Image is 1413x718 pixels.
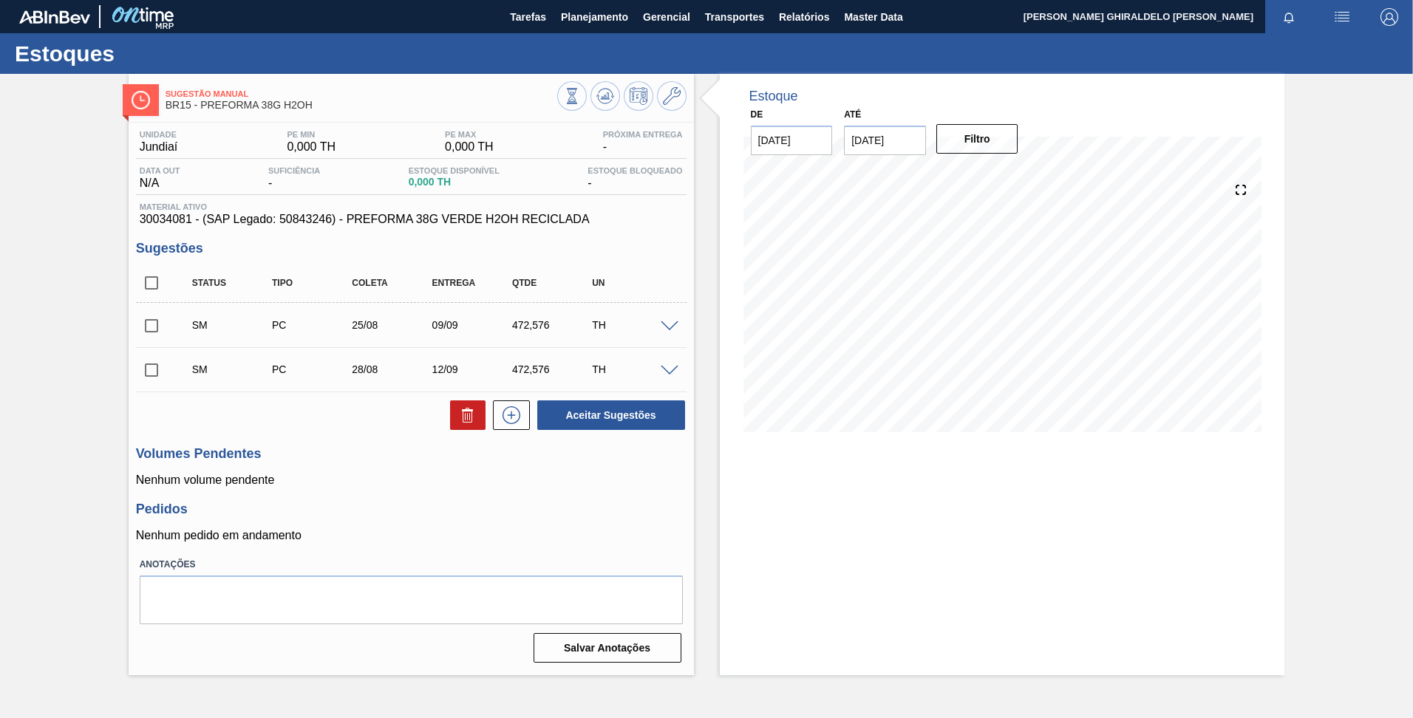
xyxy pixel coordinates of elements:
div: Pedido de Compra [268,363,358,375]
div: - [599,130,687,154]
div: - [584,166,686,190]
span: Unidade [140,130,178,139]
span: 0,000 TH [287,140,336,154]
div: 28/08/2025 [348,363,437,375]
div: TH [588,363,678,375]
span: Sugestão Manual [166,89,557,98]
div: 472,576 [508,363,598,375]
div: 25/08/2025 [348,319,437,331]
h3: Sugestões [136,241,687,256]
div: Entrega [429,278,518,288]
div: Nova sugestão [486,400,530,430]
p: Nenhum volume pendente [136,473,687,487]
input: dd/mm/yyyy [751,126,833,155]
span: Transportes [705,8,764,26]
div: Status [188,278,278,288]
span: Gerencial [643,8,690,26]
span: Material ativo [140,202,683,211]
span: Jundiaí [140,140,178,154]
label: De [751,109,763,120]
div: 12/09/2025 [429,363,518,375]
h3: Volumes Pendentes [136,446,687,462]
div: Excluir Sugestões [443,400,486,430]
span: 0,000 TH [409,177,500,188]
span: Tarefas [510,8,546,26]
div: TH [588,319,678,331]
div: Estoque [749,89,798,104]
p: Nenhum pedido em andamento [136,529,687,542]
img: Logout [1380,8,1398,26]
span: Estoque Bloqueado [588,166,682,175]
span: 30034081 - (SAP Legado: 50843246) - PREFORMA 38G VERDE H2OH RECICLADA [140,213,683,226]
span: Relatórios [779,8,829,26]
label: Anotações [140,554,683,575]
h3: Pedidos [136,502,687,517]
div: Sugestão Manual [188,363,278,375]
div: Coleta [348,278,437,288]
div: 09/09/2025 [429,319,518,331]
button: Notificações [1265,7,1312,27]
span: BR15 - PREFORMA 38G H2OH [166,100,557,111]
div: Aceitar Sugestões [530,399,687,431]
span: 0,000 TH [445,140,494,154]
span: Master Data [844,8,902,26]
button: Programar Estoque [624,81,653,111]
span: Próxima Entrega [603,130,683,139]
button: Filtro [936,124,1018,154]
h1: Estoques [15,45,277,62]
div: 472,576 [508,319,598,331]
span: Estoque Disponível [409,166,500,175]
div: Tipo [268,278,358,288]
input: dd/mm/yyyy [844,126,926,155]
span: PE MAX [445,130,494,139]
img: TNhmsLtSVTkK8tSr43FrP2fwEKptu5GPRR3wAAAABJRU5ErkJggg== [19,10,90,24]
div: - [265,166,324,190]
img: Ícone [132,91,150,109]
div: Sugestão Manual [188,319,278,331]
button: Atualizar Gráfico [590,81,620,111]
button: Aceitar Sugestões [537,400,685,430]
span: Planejamento [561,8,628,26]
button: Salvar Anotações [534,633,681,663]
div: Pedido de Compra [268,319,358,331]
img: userActions [1333,8,1351,26]
button: Visão Geral dos Estoques [557,81,587,111]
div: N/A [136,166,184,190]
div: UN [588,278,678,288]
div: Qtde [508,278,598,288]
span: Suficiência [268,166,320,175]
span: Data out [140,166,180,175]
button: Ir ao Master Data / Geral [657,81,687,111]
span: PE MIN [287,130,336,139]
label: Até [844,109,861,120]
